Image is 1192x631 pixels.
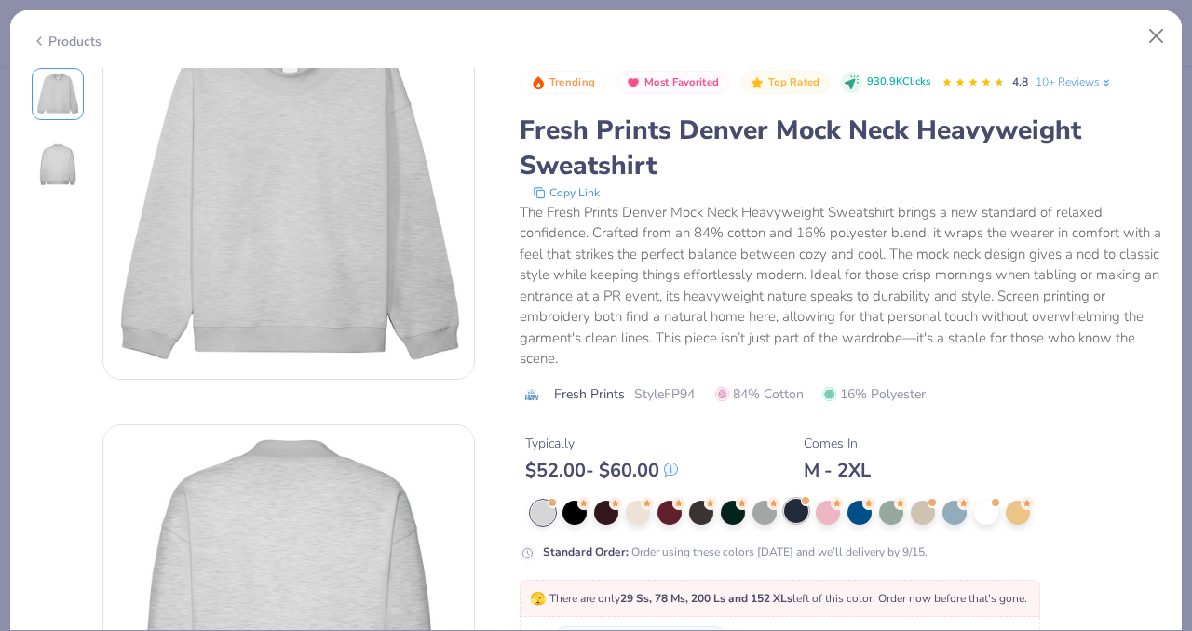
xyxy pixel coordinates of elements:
button: Badge Button [616,71,729,95]
strong: Standard Order : [543,544,629,559]
span: 84% Cotton [715,384,804,404]
img: Most Favorited sort [626,75,641,90]
div: The Fresh Prints Denver Mock Neck Heavyweight Sweatshirt brings a new standard of relaxed confide... [520,202,1161,369]
span: There are only left of this color. Order now before that's gone. [530,591,1027,606]
span: Style FP94 [634,384,695,404]
div: Typically [525,434,678,453]
div: 4.8 Stars [941,68,1005,98]
span: 930.9K Clicks [867,74,930,90]
div: Order using these colors [DATE] and we’ll delivery by 9/15. [543,544,928,560]
button: Badge Button [521,71,605,95]
span: 🫣 [530,590,546,608]
button: Close [1139,19,1174,54]
img: Front [103,8,474,379]
div: M - 2XL [804,459,871,482]
span: Fresh Prints [554,384,625,404]
button: Badge Button [740,71,830,95]
img: brand logo [520,387,545,402]
img: Trending sort [531,75,546,90]
div: Fresh Prints Denver Mock Neck Heavyweight Sweatshirt [520,113,1161,183]
button: copy to clipboard [527,183,605,202]
img: Top Rated sort [750,75,765,90]
div: Products [32,32,102,51]
div: $ 52.00 - $ 60.00 [525,459,678,482]
span: 4.8 [1012,74,1028,89]
img: Back [35,142,80,187]
span: Most Favorited [644,77,719,87]
strong: 29 Ss, 78 Ms, 200 Ls and 152 XLs [620,591,792,606]
span: Top Rated [768,77,820,87]
a: 10+ Reviews [1036,74,1113,90]
span: Trending [549,77,595,87]
div: Comes In [804,434,871,453]
img: Front [35,72,80,116]
span: 16% Polyester [822,384,926,404]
